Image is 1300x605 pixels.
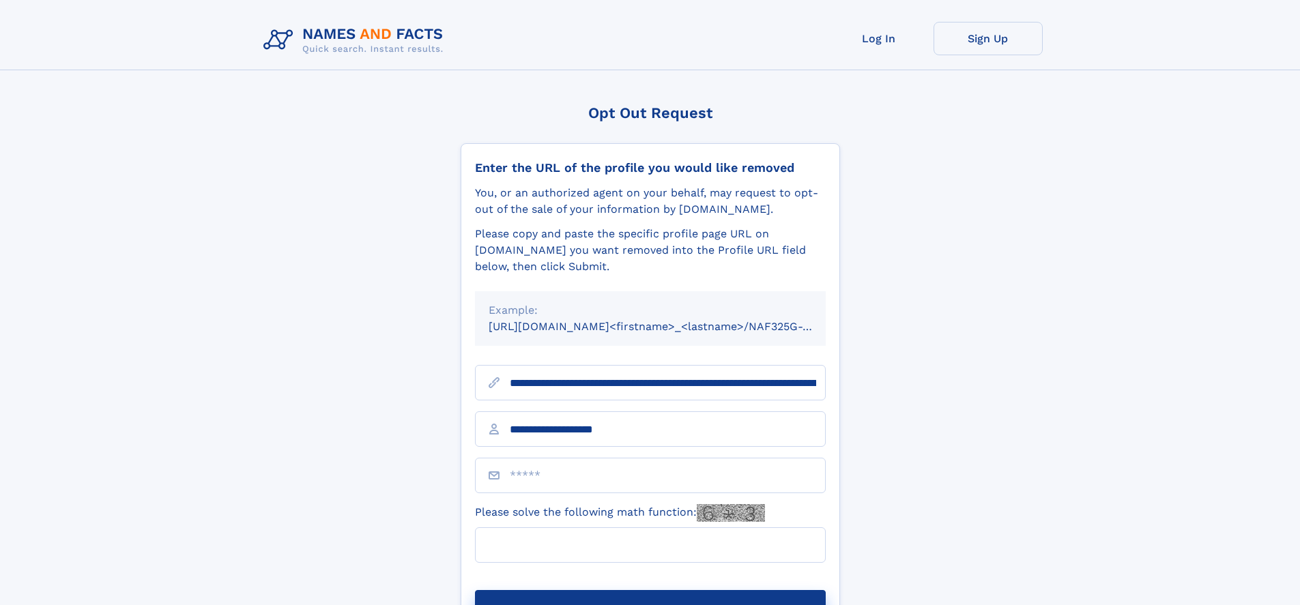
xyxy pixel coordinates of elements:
[489,320,852,333] small: [URL][DOMAIN_NAME]<firstname>_<lastname>/NAF325G-xxxxxxxx
[475,504,765,522] label: Please solve the following math function:
[461,104,840,121] div: Opt Out Request
[489,302,812,319] div: Example:
[475,226,826,275] div: Please copy and paste the specific profile page URL on [DOMAIN_NAME] you want removed into the Pr...
[475,185,826,218] div: You, or an authorized agent on your behalf, may request to opt-out of the sale of your informatio...
[258,22,454,59] img: Logo Names and Facts
[475,160,826,175] div: Enter the URL of the profile you would like removed
[824,22,934,55] a: Log In
[934,22,1043,55] a: Sign Up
